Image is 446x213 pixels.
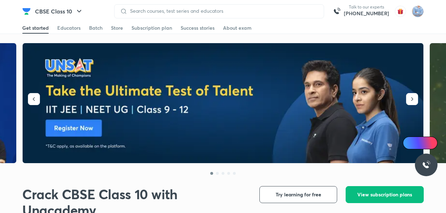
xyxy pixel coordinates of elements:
[22,7,31,16] img: Company Logo
[57,22,81,34] a: Educators
[131,22,172,34] a: Subscription plan
[403,137,438,149] a: Ai Doubts
[422,161,430,169] img: ttu
[31,4,88,18] button: CBSE Class 10
[357,191,412,198] span: View subscription plans
[89,24,102,31] div: Batch
[22,24,49,31] div: Get started
[89,22,102,34] a: Batch
[395,6,406,17] img: avatar
[127,8,318,14] input: Search courses, test series and educators
[131,24,172,31] div: Subscription plan
[181,24,215,31] div: Success stories
[111,24,123,31] div: Store
[223,24,252,31] div: About exam
[181,22,215,34] a: Success stories
[346,186,424,203] button: View subscription plans
[330,4,344,18] img: call-us
[22,22,49,34] a: Get started
[259,186,337,203] button: Try learning for free
[57,24,81,31] div: Educators
[223,22,252,34] a: About exam
[412,5,424,17] img: sukhneet singh sidhu
[111,22,123,34] a: Store
[415,140,433,146] span: Ai Doubts
[344,10,389,17] a: [PHONE_NUMBER]
[276,191,321,198] span: Try learning for free
[407,140,413,146] img: Icon
[344,4,389,10] p: Talk to our experts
